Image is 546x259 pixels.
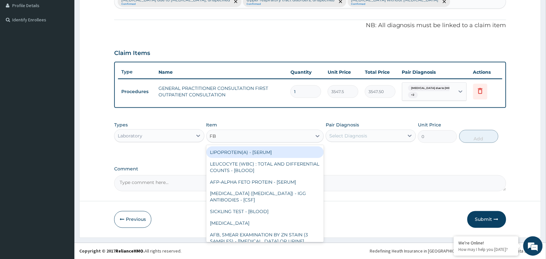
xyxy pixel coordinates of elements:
textarea: Type your message and hit 'Enter' [3,177,123,199]
h3: Claim Items [114,50,150,57]
div: Chat with us now [34,36,109,45]
span: We're online! [38,81,89,147]
button: Submit [467,211,506,228]
label: Pair Diagnosis [326,122,359,128]
strong: Copyright © 2017 . [79,248,145,254]
td: GENERAL PRACTITIONER CONSULTATION FIRST OUTPATIENT CONSULTATION [155,82,287,101]
div: We're Online! [459,240,514,246]
td: Procedures [118,86,155,98]
div: Redefining Heath Insurance in [GEOGRAPHIC_DATA] using Telemedicine and Data Science! [370,248,541,254]
div: Select Diagnosis [329,133,367,139]
div: Laboratory [118,133,142,139]
label: Comment [114,166,506,172]
a: RelianceHMO [115,248,143,254]
div: [MEDICAL_DATA] [206,218,324,229]
div: SICKLING TEST - [BLOOD] [206,206,324,218]
div: Minimize live chat window [106,3,122,19]
button: Previous [114,211,151,228]
th: Total Price [362,66,399,79]
label: Unit Price [418,122,441,128]
th: Pair Diagnosis [399,66,470,79]
p: How may I help you today? [459,247,514,252]
img: d_794563401_company_1708531726252_794563401 [12,32,26,49]
div: AFP-ALPHA FETO PROTEIN - [SERUM] [206,176,324,188]
div: LIPOPROTEIN(A) - [SERUM] [206,146,324,158]
p: NB: All diagnosis must be linked to a claim item [114,21,506,30]
th: Name [155,66,287,79]
button: Add [459,130,498,143]
div: [MEDICAL_DATA] ([MEDICAL_DATA]) - IGG ANTIBODIES - [CSF] [206,188,324,206]
th: Actions [470,66,502,79]
small: Confirmed [246,3,335,6]
small: Confirmed [351,3,439,6]
span: + 2 [408,92,418,98]
th: Type [118,66,155,78]
small: Confirmed [121,3,230,6]
label: Item [206,122,217,128]
div: AFB, SMEAR EXAMINATION BY ZN STAIN (3 SAMPLES) - [[MEDICAL_DATA] OR URINE] [206,229,324,247]
th: Quantity [287,66,324,79]
span: [MEDICAL_DATA] due to [MEDICAL_DATA] falc... [408,85,480,92]
div: LEUCOCYTE (WBC) : TOTAL AND DIFFERENTIAL COUNTS - [BLOOD] [206,158,324,176]
label: Types [114,122,128,128]
th: Unit Price [324,66,362,79]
